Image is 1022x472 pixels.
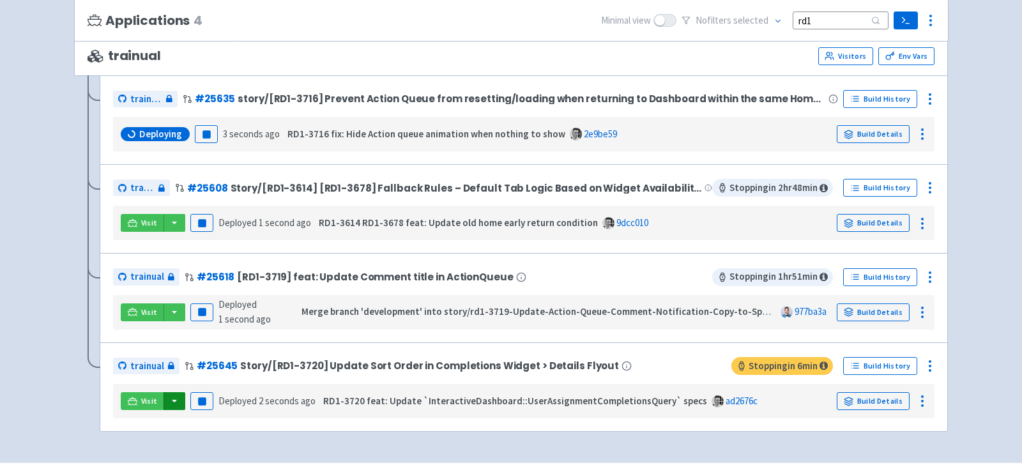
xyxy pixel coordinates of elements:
[190,214,213,232] button: Pause
[323,395,707,407] strong: RD1-3720 feat: Update `InteractiveDashboard::UserAssignmentCompletionsQuery` specs
[837,125,910,143] a: Build Details
[121,214,164,232] a: Visit
[584,128,617,140] a: 2e9be59
[319,217,598,229] strong: RD1-3614 RD1-3678 feat: Update old home early return condition
[113,358,179,375] a: trainual
[197,359,238,372] a: #25645
[843,179,917,197] a: Build History
[894,11,917,29] a: Terminal
[113,179,170,197] a: trainual
[287,128,565,140] strong: RD1-3716 fix: Hide Action queue animation when nothing to show
[195,92,235,105] a: #25635
[843,268,917,286] a: Build History
[187,181,227,195] a: #25608
[712,268,833,286] span: Stopping in 1 hr 51 min
[121,392,164,410] a: Visit
[195,125,218,143] button: Pause
[113,91,178,108] a: trainual
[733,14,768,26] span: selected
[218,298,271,325] span: Deployed
[231,183,703,194] span: Story/[RD1-3614] [RD1-3678] Fallback Rules – Default Tab Logic Based on Widget Availability + Pre...
[795,305,827,317] a: 977ba3a
[818,47,873,65] a: Visitors
[238,93,825,104] span: story/[RD1-3716] Prevent Action Queue from resetting/loading when returning to Dashboard within t...
[237,271,513,282] span: [RD1-3719] feat: Update Comment title in ActionQueue
[259,395,316,407] time: 2 seconds ago
[616,217,648,229] a: 9dcc010
[837,392,910,410] a: Build Details
[601,13,651,28] span: Minimal view
[197,270,234,284] a: #25618
[130,181,155,195] span: trainual
[793,11,889,29] input: Search...
[240,360,619,371] span: Story/[RD1-3720] Update Sort Order in Completions Widget > Details Flyout
[130,270,164,284] span: trainual
[218,217,311,229] span: Deployed
[141,218,158,228] span: Visit
[837,214,910,232] a: Build Details
[141,307,158,317] span: Visit
[130,92,162,107] span: trainual
[194,13,202,28] span: 4
[218,395,316,407] span: Deployed
[843,90,917,108] a: Build History
[218,313,271,325] time: 1 second ago
[712,179,833,197] span: Stopping in 2 hr 48 min
[113,268,179,285] a: trainual
[731,357,833,375] span: Stopping in 6 min
[121,303,164,321] a: Visit
[130,359,164,374] span: trainual
[259,217,311,229] time: 1 second ago
[88,49,161,63] span: trainual
[139,128,182,141] span: Deploying
[223,128,280,140] time: 3 seconds ago
[190,392,213,410] button: Pause
[141,396,158,406] span: Visit
[726,395,758,407] a: ad2676c
[696,13,768,28] span: No filter s
[190,303,213,321] button: Pause
[843,357,917,375] a: Build History
[301,305,851,317] strong: Merge branch 'development' into story/rd1-3719-Update-Action-Queue-Comment-Notification-Copy-to-S...
[88,13,202,28] h3: Applications
[837,303,910,321] a: Build Details
[878,47,934,65] a: Env Vars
